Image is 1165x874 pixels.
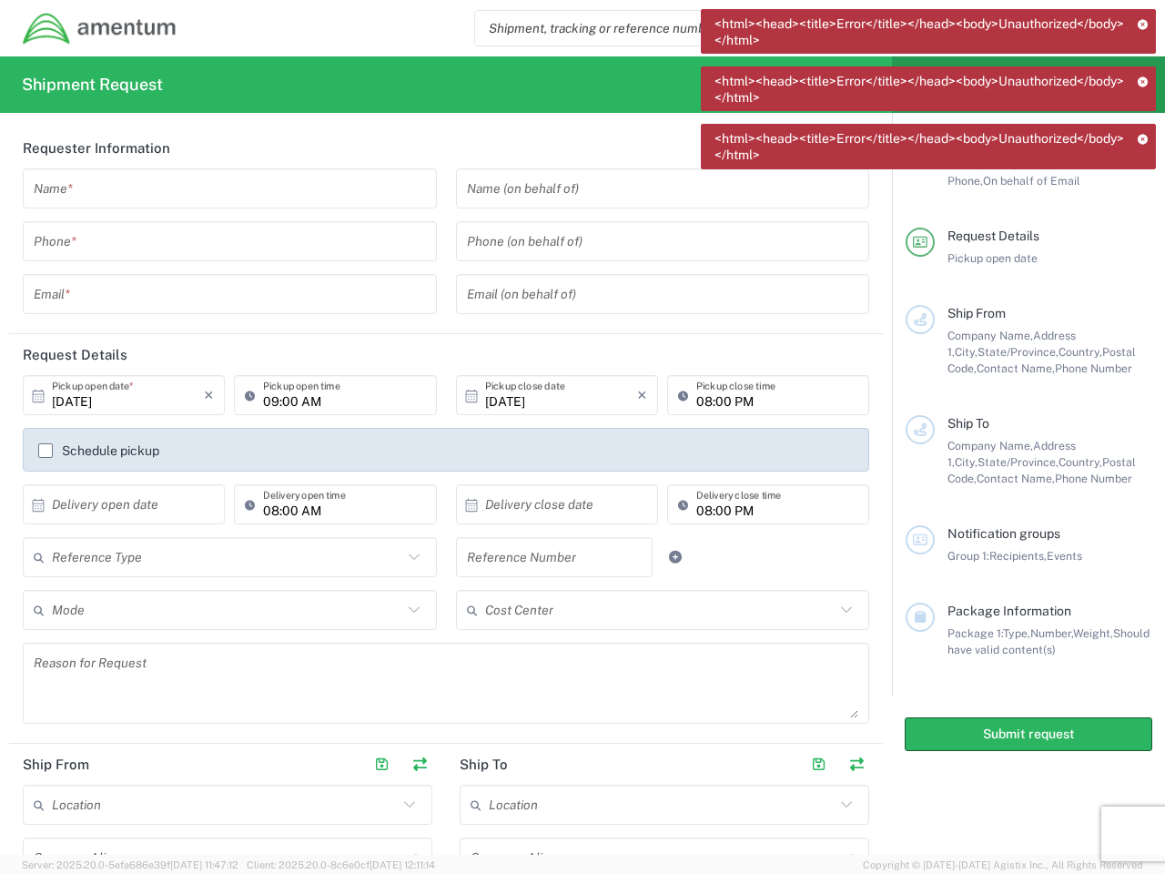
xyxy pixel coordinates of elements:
h2: Request Details [23,346,127,364]
h2: Ship From [23,756,89,774]
span: Ship To [947,416,989,431]
span: Number, [1030,626,1073,640]
span: Phone Number [1055,472,1132,485]
span: Pickup open date [947,251,1038,265]
span: [DATE] 12:11:14 [370,859,435,870]
span: Group 1: [947,549,989,563]
i: × [204,381,214,410]
span: Contact Name, [977,472,1055,485]
span: <html><head><title>Error</title></head><body>Unauthorized</body></html> [714,130,1125,163]
span: <html><head><title>Error</title></head><body>Unauthorized</body></html> [714,15,1125,48]
span: Package Information [947,604,1071,618]
h2: Requester Information [23,139,170,158]
span: Events [1047,549,1082,563]
span: Ship From [947,306,1006,320]
span: Country, [1059,455,1102,469]
span: City, [955,345,978,359]
h2: Ship To [460,756,508,774]
img: dyncorp [22,12,177,46]
span: Company Name, [947,329,1033,342]
span: Country, [1059,345,1102,359]
span: City, [955,455,978,469]
span: Recipients, [989,549,1047,563]
span: Phone Number [1055,361,1132,375]
input: Shipment, tracking or reference number [475,11,947,46]
a: Add Reference [663,544,688,570]
span: [DATE] 11:47:12 [170,859,238,870]
button: Submit request [905,717,1152,751]
span: Weight, [1073,626,1113,640]
span: Company Name, [947,439,1033,452]
i: × [637,381,647,410]
span: Package 1: [947,626,1003,640]
span: <html><head><title>Error</title></head><body>Unauthorized</body></html> [714,73,1125,106]
span: Contact Name, [977,361,1055,375]
span: Notification groups [947,526,1060,541]
span: State/Province, [978,345,1059,359]
span: Server: 2025.20.0-5efa686e39f [22,859,238,870]
span: Copyright © [DATE]-[DATE] Agistix Inc., All Rights Reserved [863,857,1143,873]
h2: Shipment Request [22,74,163,96]
span: Client: 2025.20.0-8c6e0cf [247,859,435,870]
label: Schedule pickup [38,443,159,458]
span: State/Province, [978,455,1059,469]
span: Type, [1003,626,1030,640]
span: Request Details [947,229,1039,243]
